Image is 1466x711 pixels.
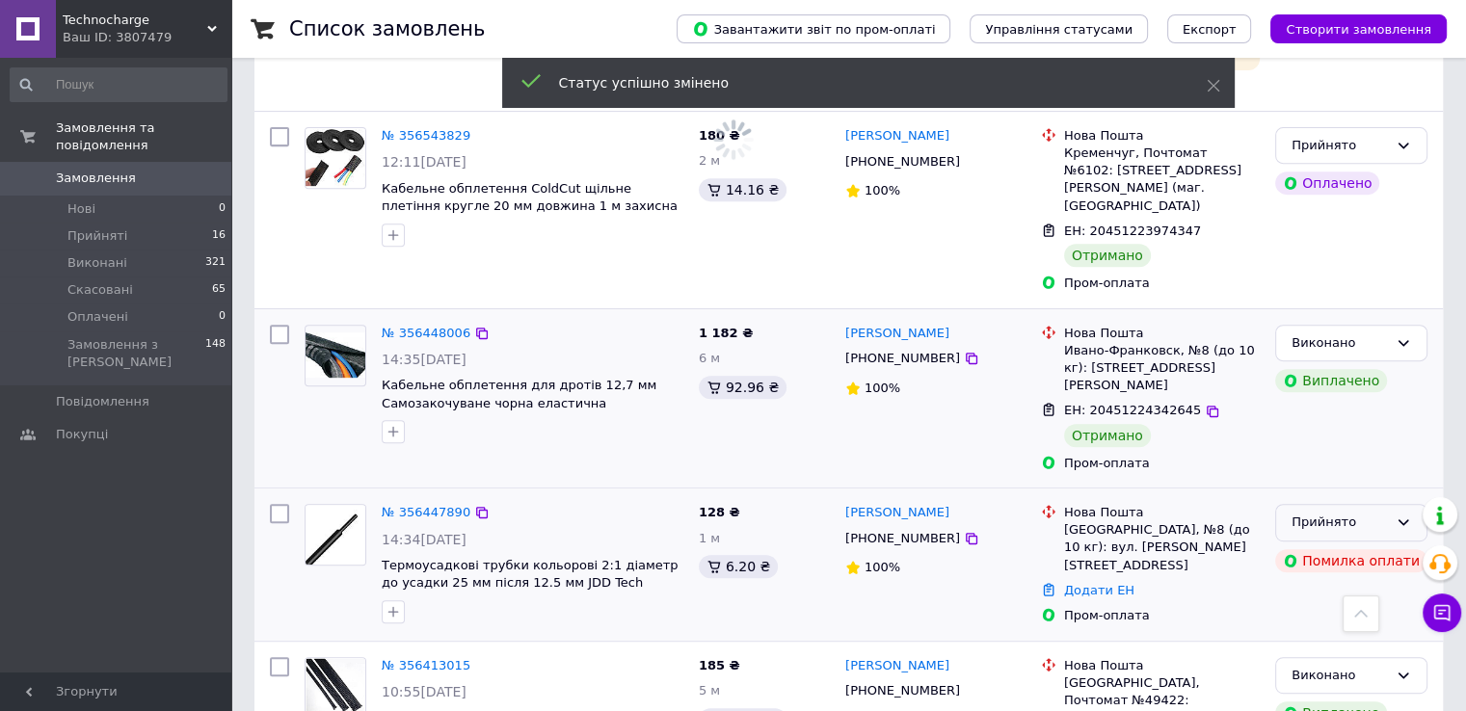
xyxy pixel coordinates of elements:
[1064,244,1151,267] div: Отримано
[845,127,949,145] a: [PERSON_NAME]
[699,376,786,399] div: 92.96 ₴
[306,129,365,186] img: Фото товару
[205,254,226,272] span: 321
[1064,455,1260,472] div: Пром-оплата
[841,526,964,551] div: [PHONE_NUMBER]
[1292,333,1388,354] div: Виконано
[1292,136,1388,156] div: Прийнято
[56,119,231,154] span: Замовлення та повідомлення
[382,505,470,519] a: № 356447890
[865,381,900,395] span: 100%
[382,658,470,672] a: № 356413015
[219,308,226,326] span: 0
[382,684,466,699] span: 10:55[DATE]
[1286,22,1431,37] span: Створити замовлення
[692,20,935,38] span: Завантажити звіт по пром-оплаті
[865,183,900,197] span: 100%
[1292,513,1388,533] div: Прийнято
[382,181,678,231] a: Кабельне обплетення ColdCut щільне плетіння кругле 20 мм довжина 1 м захисна для дротів
[699,128,740,143] span: 180 ₴
[1064,403,1201,417] span: ЕН: 20451224342645
[1167,14,1252,43] button: Експорт
[1064,325,1260,342] div: Нова Пошта
[1064,275,1260,292] div: Пром-оплата
[306,505,365,565] img: Фото товару
[985,22,1133,37] span: Управління статусами
[205,336,226,371] span: 148
[841,678,964,703] div: [PHONE_NUMBER]
[67,227,127,245] span: Прийняті
[699,153,720,168] span: 2 м
[1064,657,1260,674] div: Нова Пошта
[1292,666,1388,686] div: Виконано
[212,227,226,245] span: 16
[970,14,1148,43] button: Управління статусами
[67,200,95,218] span: Нові
[382,326,470,340] a: № 356448006
[306,332,365,378] img: Фото товару
[1064,424,1151,447] div: Отримано
[1064,342,1260,395] div: Ивано-Франковск, №8 (до 10 кг): [STREET_ADDRESS][PERSON_NAME]
[67,308,128,326] span: Оплачені
[63,12,207,29] span: Technocharge
[382,128,470,143] a: № 356543829
[382,558,681,608] a: Термоусадкові трубки кольорові 2:1 діаметр до усадки 25 мм після 12.5 мм JDD Tech ([GEOGRAPHIC_DA...
[699,505,740,519] span: 128 ₴
[841,346,964,371] div: [PHONE_NUMBER]
[10,67,227,102] input: Пошук
[1064,583,1134,597] a: Додати ЕН
[699,658,740,672] span: 185 ₴
[305,127,366,189] a: Фото товару
[1064,145,1260,215] div: Кременчуг, Почтомат №6102: [STREET_ADDRESS][PERSON_NAME] (маг. [GEOGRAPHIC_DATA])
[699,351,720,365] span: 6 м
[1270,14,1447,43] button: Створити замовлення
[1064,224,1201,238] span: ЕН: 20451223974347
[841,149,964,174] div: [PHONE_NUMBER]
[699,683,720,698] span: 5 м
[845,657,949,675] a: [PERSON_NAME]
[67,336,205,371] span: Замовлення з [PERSON_NAME]
[305,325,366,386] a: Фото товару
[845,325,949,343] a: [PERSON_NAME]
[382,532,466,547] span: 14:34[DATE]
[63,29,231,46] div: Ваш ID: 3807479
[845,504,949,522] a: [PERSON_NAME]
[1064,521,1260,574] div: [GEOGRAPHIC_DATA], №8 (до 10 кг): вул. [PERSON_NAME][STREET_ADDRESS]
[865,560,900,574] span: 100%
[1183,22,1237,37] span: Експорт
[1275,549,1427,572] div: Помилка оплати
[1064,127,1260,145] div: Нова Пошта
[67,281,133,299] span: Скасовані
[1275,171,1379,195] div: Оплачено
[1064,504,1260,521] div: Нова Пошта
[67,254,127,272] span: Виконані
[382,378,656,410] a: Кабельне обплетення для дротів 12,7 мм Самозакочуване чорна еластична
[56,170,136,187] span: Замовлення
[56,426,108,443] span: Покупці
[212,281,226,299] span: 65
[699,326,753,340] span: 1 182 ₴
[677,14,950,43] button: Завантажити звіт по пром-оплаті
[559,73,1159,92] div: Статус успішно змінено
[56,393,149,410] span: Повідомлення
[305,504,366,566] a: Фото товару
[1251,21,1447,36] a: Створити замовлення
[289,17,485,40] h1: Список замовлень
[1275,369,1387,392] div: Виплачено
[219,200,226,218] span: 0
[699,555,778,578] div: 6.20 ₴
[382,154,466,170] span: 12:11[DATE]
[1423,593,1461,632] button: Чат з покупцем
[699,178,786,201] div: 14.16 ₴
[1064,607,1260,624] div: Пром-оплата
[382,352,466,367] span: 14:35[DATE]
[699,531,720,545] span: 1 м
